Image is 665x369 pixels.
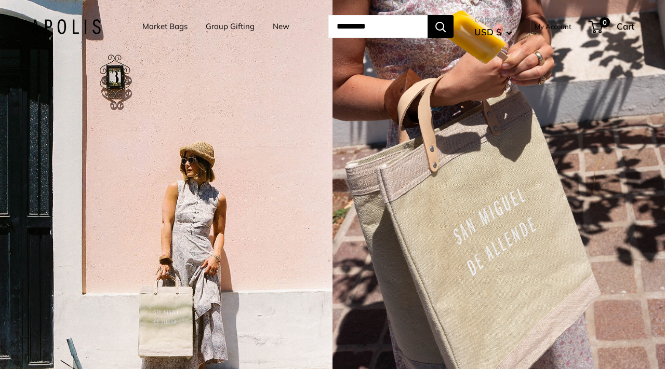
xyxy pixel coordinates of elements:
[428,15,454,38] button: Search
[206,19,255,34] a: Group Gifting
[617,21,634,32] span: Cart
[273,19,289,34] a: New
[535,20,571,33] a: My Account
[474,26,501,37] span: USD $
[474,12,512,27] span: Currency
[600,17,610,28] span: 0
[590,18,634,35] a: 0 Cart
[31,19,101,34] img: Apolis
[328,15,428,38] input: Search...
[142,19,188,34] a: Market Bags
[474,24,512,40] button: USD $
